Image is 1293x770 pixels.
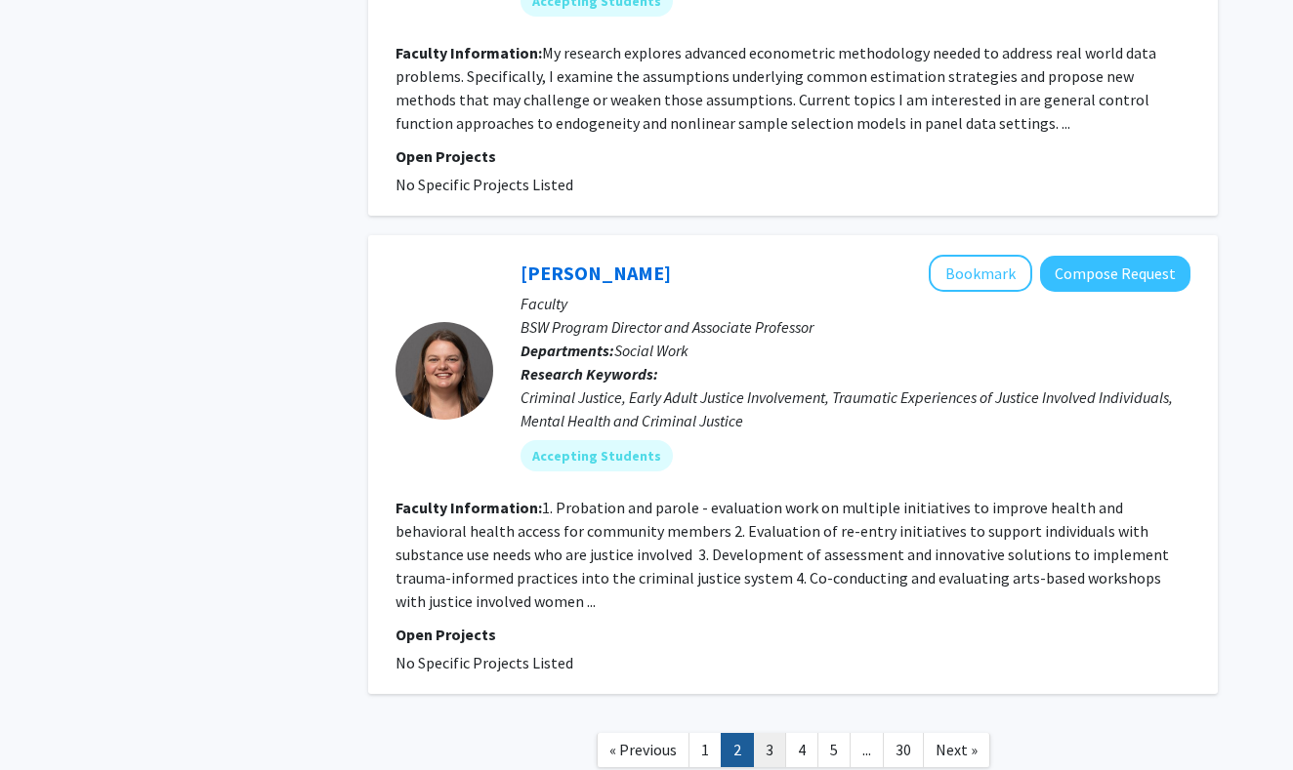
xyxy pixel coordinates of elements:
span: « Previous [609,740,677,759]
a: Next [923,733,990,767]
a: 3 [753,733,786,767]
b: Faculty Information: [396,43,542,62]
p: Open Projects [396,144,1190,168]
iframe: Chat [15,682,83,755]
p: Faculty [521,292,1190,315]
p: BSW Program Director and Associate Professor [521,315,1190,339]
span: ... [862,740,871,759]
div: Criminal Justice, Early Adult Justice Involvement, Traumatic Experiences of Justice Involved Indi... [521,385,1190,432]
a: 5 [817,733,851,767]
fg-read-more: 1. Probation and parole - evaluation work on multiple initiatives to improve health and behaviora... [396,498,1169,611]
button: Add Ashley Givens to Bookmarks [929,255,1032,292]
span: No Specific Projects Listed [396,175,573,194]
a: 30 [883,733,924,767]
a: Previous [597,733,689,767]
mat-chip: Accepting Students [521,440,673,471]
span: No Specific Projects Listed [396,653,573,672]
b: Departments: [521,341,614,360]
a: 1 [688,733,722,767]
a: [PERSON_NAME] [521,261,671,285]
button: Compose Request to Ashley Givens [1040,256,1190,292]
a: 2 [721,733,754,767]
p: Open Projects [396,623,1190,646]
span: Next » [936,740,978,759]
a: 4 [785,733,818,767]
b: Faculty Information: [396,498,542,517]
span: Social Work [614,341,688,360]
b: Research Keywords: [521,364,658,384]
fg-read-more: My research explores advanced econometric methodology needed to address real world data problems.... [396,43,1156,133]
